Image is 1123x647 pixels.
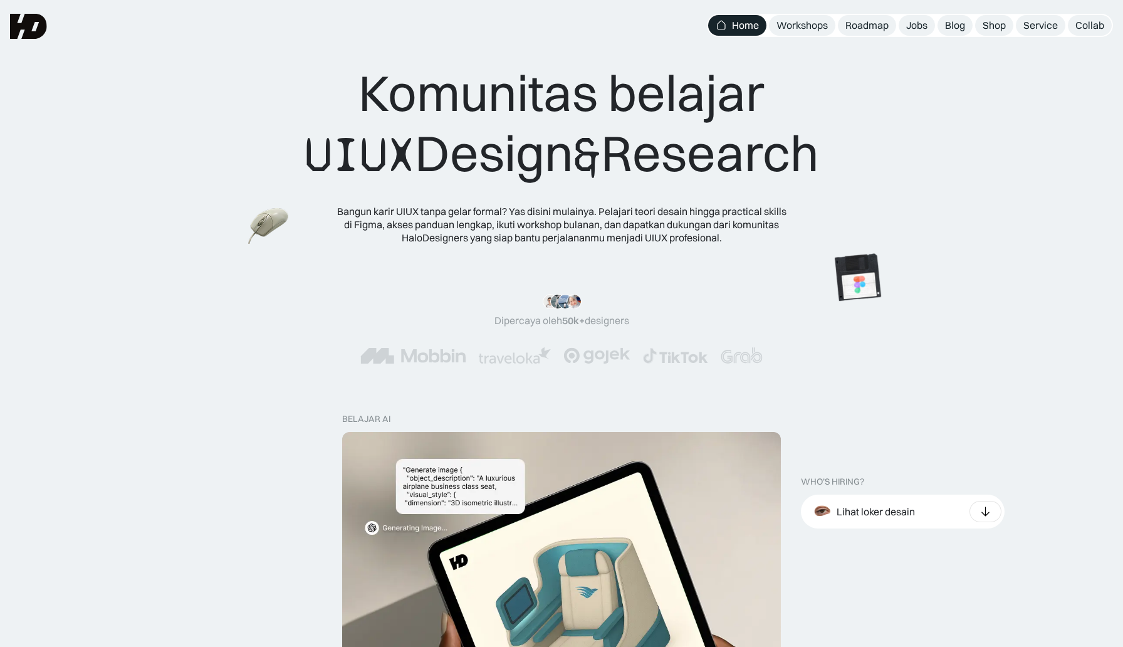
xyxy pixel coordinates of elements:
span: UIUX [305,125,415,185]
div: Shop [983,19,1006,32]
div: Workshops [776,19,828,32]
div: Komunitas belajar Design Research [305,63,819,185]
span: & [573,125,601,185]
div: Bangun karir UIUX tanpa gelar formal? Yas disini mulainya. Pelajari teori desain hingga practical... [336,205,787,244]
div: belajar ai [342,414,390,424]
a: Workshops [769,15,835,36]
div: Collab [1075,19,1104,32]
a: Shop [975,15,1013,36]
div: WHO’S HIRING? [801,476,864,487]
a: Home [708,15,766,36]
span: 50k+ [562,314,585,327]
a: Collab [1068,15,1112,36]
div: Dipercaya oleh designers [494,314,629,327]
a: Service [1016,15,1065,36]
div: Lihat loker desain [837,505,915,518]
div: Jobs [906,19,927,32]
div: Roadmap [845,19,889,32]
a: Jobs [899,15,935,36]
a: Roadmap [838,15,896,36]
div: Service [1023,19,1058,32]
div: Blog [945,19,965,32]
div: Home [732,19,759,32]
a: Blog [938,15,973,36]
